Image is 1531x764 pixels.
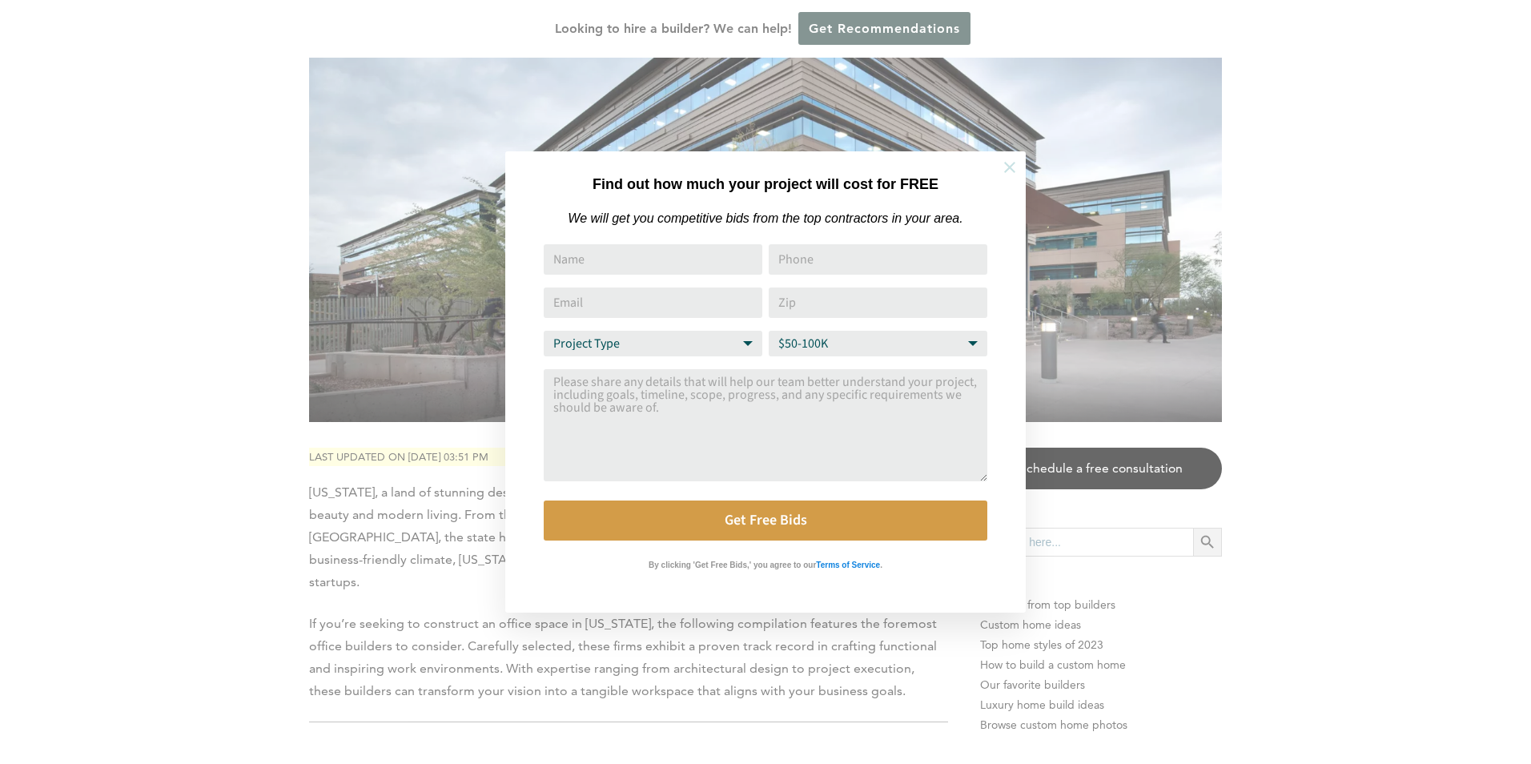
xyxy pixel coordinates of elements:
[880,561,882,569] strong: .
[769,244,987,275] input: Phone
[568,211,962,225] em: We will get you competitive bids from the top contractors in your area.
[544,369,987,481] textarea: Comment or Message
[544,331,762,356] select: Project Type
[769,288,987,318] input: Zip
[593,176,938,192] strong: Find out how much your project will cost for FREE
[544,244,762,275] input: Name
[982,139,1038,195] button: Close
[769,331,987,356] select: Budget Range
[544,501,987,541] button: Get Free Bids
[544,288,762,318] input: Email Address
[649,561,816,569] strong: By clicking 'Get Free Bids,' you agree to our
[816,557,880,570] a: Terms of Service
[816,561,880,569] strong: Terms of Service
